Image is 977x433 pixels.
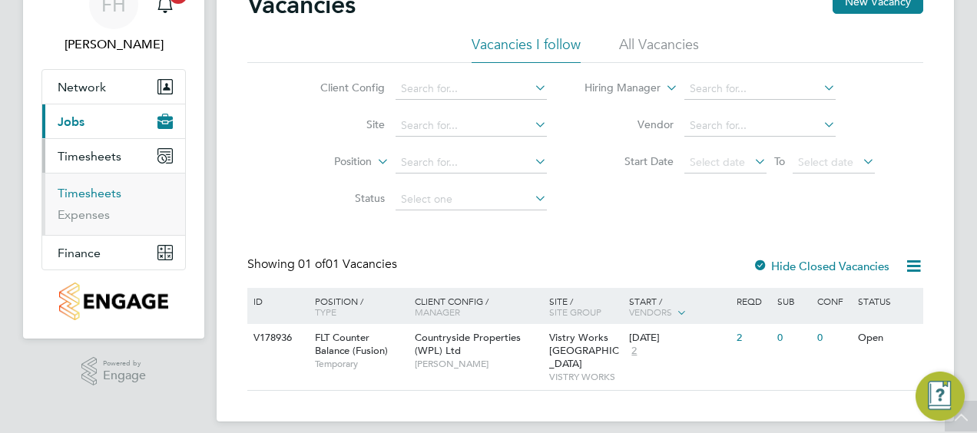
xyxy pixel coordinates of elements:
[41,283,186,320] a: Go to home page
[296,117,385,131] label: Site
[549,371,622,383] span: VISTRY WORKS
[545,288,626,325] div: Site /
[396,189,547,210] input: Select one
[415,306,460,318] span: Manager
[296,191,385,205] label: Status
[103,357,146,370] span: Powered by
[42,236,185,269] button: Finance
[396,152,547,174] input: Search for...
[298,256,397,272] span: 01 Vacancies
[283,154,372,170] label: Position
[42,70,185,104] button: Network
[59,283,167,320] img: countryside-properties-logo-retina.png
[42,173,185,235] div: Timesheets
[733,288,773,314] div: Reqd
[549,331,619,370] span: Vistry Works [GEOGRAPHIC_DATA]
[770,151,790,171] span: To
[103,369,146,382] span: Engage
[798,155,853,169] span: Select date
[684,78,836,100] input: Search for...
[42,139,185,173] button: Timesheets
[813,288,853,314] div: Conf
[298,256,326,272] span: 01 of
[854,324,921,352] div: Open
[396,78,547,100] input: Search for...
[572,81,661,96] label: Hiring Manager
[42,104,185,138] button: Jobs
[549,306,601,318] span: Site Group
[411,288,545,325] div: Client Config /
[58,207,110,222] a: Expenses
[629,345,639,358] span: 2
[753,259,889,273] label: Hide Closed Vacancies
[315,331,388,357] span: FLT Counter Balance (Fusion)
[916,372,965,421] button: Engage Resource Center
[81,357,147,386] a: Powered byEngage
[296,81,385,94] label: Client Config
[625,288,733,326] div: Start /
[773,324,813,352] div: 0
[813,324,853,352] div: 0
[585,154,674,168] label: Start Date
[629,332,729,345] div: [DATE]
[733,324,773,352] div: 2
[250,288,303,314] div: ID
[415,358,541,370] span: [PERSON_NAME]
[41,35,186,54] span: Fidel Hill
[684,115,836,137] input: Search for...
[690,155,745,169] span: Select date
[250,324,303,352] div: V178936
[58,186,121,200] a: Timesheets
[303,288,411,325] div: Position /
[58,246,101,260] span: Finance
[58,80,106,94] span: Network
[773,288,813,314] div: Sub
[619,35,699,63] li: All Vacancies
[58,114,84,129] span: Jobs
[315,306,336,318] span: Type
[396,115,547,137] input: Search for...
[415,331,521,357] span: Countryside Properties (WPL) Ltd
[585,117,674,131] label: Vendor
[472,35,581,63] li: Vacancies I follow
[58,149,121,164] span: Timesheets
[854,288,921,314] div: Status
[315,358,407,370] span: Temporary
[629,306,672,318] span: Vendors
[247,256,400,273] div: Showing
